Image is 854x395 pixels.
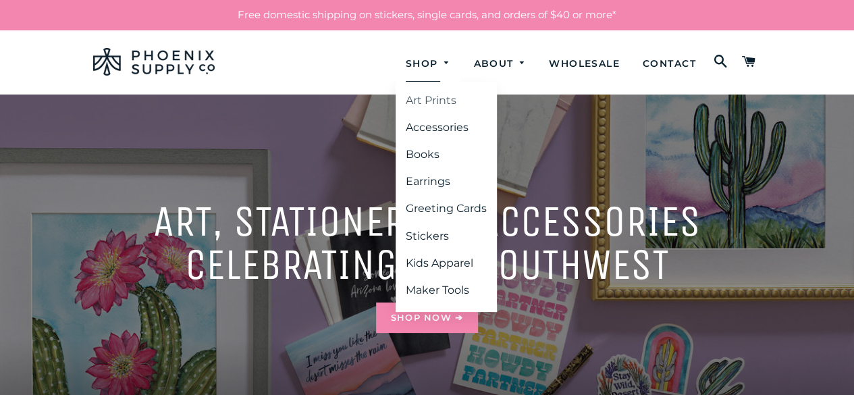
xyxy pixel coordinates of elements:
h2: Art, Stationery, & accessories celebrating the southwest [93,200,762,286]
a: Shop [396,46,461,82]
a: Earrings [396,169,497,194]
a: Accessories [396,115,497,140]
a: Books [396,142,497,167]
a: Contact [633,46,706,82]
a: Wholesale [539,46,630,82]
a: About [463,46,536,82]
a: Kids Apparel [396,251,497,275]
a: Stickers [396,224,497,248]
a: Maker Tools [396,278,497,302]
a: Art Prints [396,88,497,113]
a: Greeting Cards [396,196,497,221]
img: Phoenix Supply Co. [93,48,215,76]
a: Shop Now ➔ [376,302,477,332]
